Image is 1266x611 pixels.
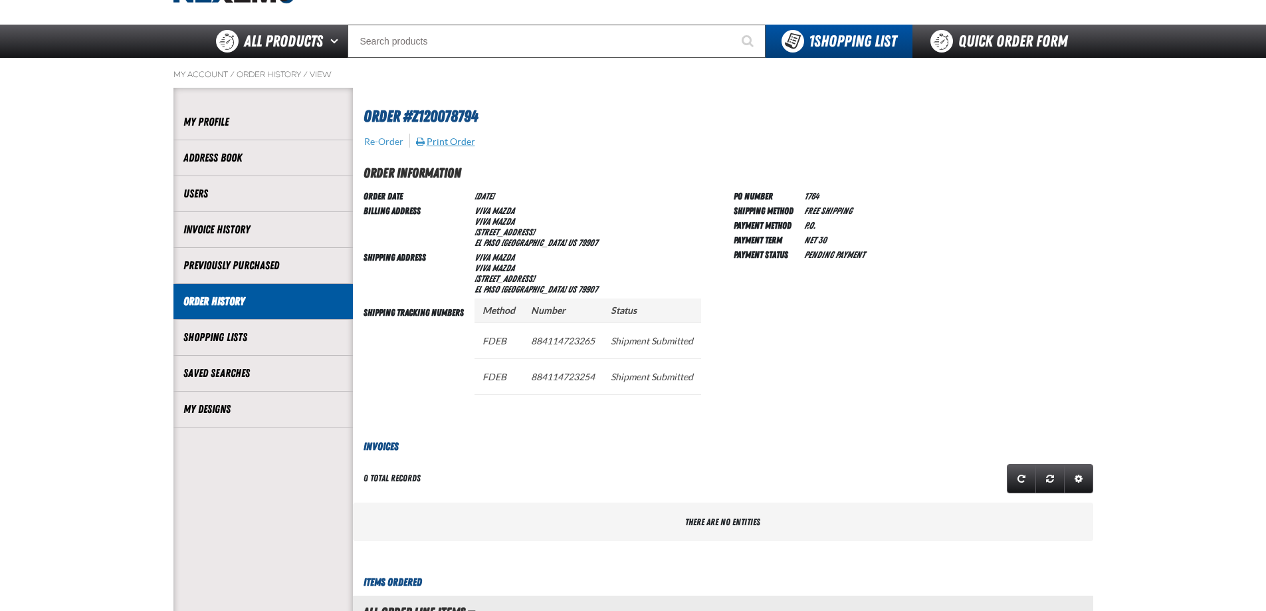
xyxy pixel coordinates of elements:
td: Shipping Address [364,249,469,296]
button: Print Order [415,136,476,148]
td: Order Date [364,188,469,203]
a: Shopping Lists [183,330,343,345]
h3: Invoices [353,439,1093,455]
span: EL PASO [475,237,499,248]
td: 884114723265 [523,322,603,358]
strong: 1 [809,32,814,51]
a: Previously Purchased [183,258,343,273]
td: 884114723254 [523,358,603,394]
h2: Order Information [364,163,1093,183]
span: Net 30 [804,235,827,245]
span: US [568,284,576,295]
span: P.O. [804,220,815,231]
a: Order History [237,69,301,80]
b: Viva Mazda [475,205,514,216]
td: PO Number [734,188,799,203]
a: My Account [173,69,228,80]
td: FDEB [475,358,523,394]
td: Shipping Tracking Numbers [364,296,469,418]
td: Payment Method [734,217,799,232]
a: My Profile [183,114,343,130]
a: Address Book [183,150,343,166]
b: Viva Mazda [475,252,514,263]
a: Order History [183,294,343,309]
button: You have 1 Shopping List. Open to view details [766,25,912,58]
a: Invoice History [183,222,343,237]
a: Quick Order Form [912,25,1093,58]
span: Free Shipping [804,205,852,216]
button: Start Searching [732,25,766,58]
th: Status [603,299,701,323]
a: Saved Searches [183,366,343,381]
a: Reset grid action [1035,464,1065,493]
span: Viva Mazda [475,216,514,227]
bdo: 79907 [578,284,597,295]
a: My Designs [183,402,343,417]
span: [GEOGRAPHIC_DATA] [501,284,566,295]
td: Shipment Submitted [603,358,701,394]
div: 0 total records [364,472,421,485]
bdo: 79907 [578,237,597,248]
td: Shipment Submitted [603,322,701,358]
span: US [568,237,576,248]
span: There are no entities [685,517,760,527]
span: Shopping List [809,32,897,51]
a: Expand or Collapse Grid Settings [1064,464,1093,493]
td: FDEB [475,322,523,358]
button: Re-Order [364,136,404,148]
span: All Products [244,29,323,53]
td: Payment Term [734,232,799,247]
td: Billing Address [364,203,469,249]
a: Users [183,186,343,201]
a: View [310,69,332,80]
h3: Items Ordered [353,574,1093,590]
span: Viva Mazda [475,263,514,273]
span: Pending payment [804,249,865,260]
span: 1764 [804,191,819,201]
span: [GEOGRAPHIC_DATA] [501,237,566,248]
span: [STREET_ADDRESS] [475,273,535,284]
span: EL PASO [475,284,499,295]
span: / [230,69,235,80]
span: [STREET_ADDRESS] [475,227,535,237]
nav: Breadcrumbs [173,69,1093,80]
th: Number [523,299,603,323]
span: Order #Z120078794 [364,107,478,126]
td: Payment Status [734,247,799,261]
input: Search [348,25,766,58]
button: Open All Products pages [326,25,348,58]
span: [DATE] [475,191,494,201]
span: / [303,69,308,80]
a: Refresh grid action [1007,464,1036,493]
th: Method [475,299,523,323]
td: Shipping Method [734,203,799,217]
